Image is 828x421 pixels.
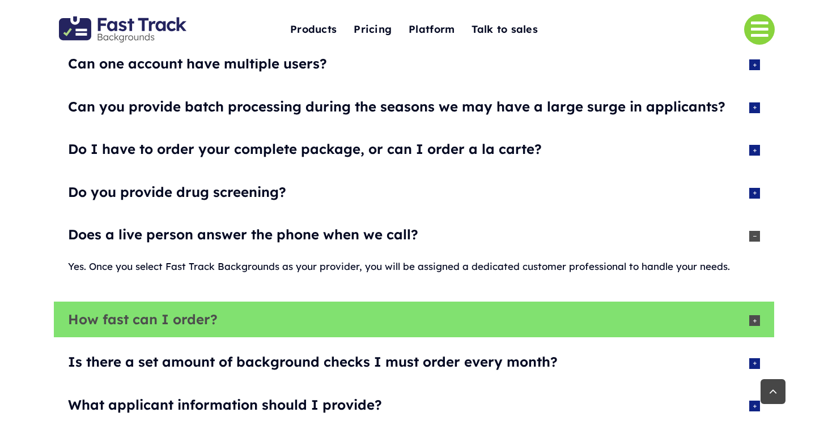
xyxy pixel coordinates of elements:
span: Talk to sales [472,21,538,38]
a: Can you provide batch processing during the seasons we may have a large surge in applicants? [54,89,774,125]
a: Talk to sales [472,18,538,42]
p: Yes. Once you select Fast Track Backgrounds as your provider, you will be assigned a dedicated cu... [68,259,760,275]
span: Products [290,21,337,38]
a: Pricing [354,18,392,42]
span: Pricing [354,21,392,38]
div: What applicant information should I provide? [68,396,733,415]
a: Fast Track Backgrounds Logo [59,15,186,27]
div: Do you provide drug screening? [68,183,733,202]
div: Does a live person answer the phone when we call? [68,225,733,244]
nav: One Page [233,1,595,58]
div: Do I have to order your complete package, or can I order a la carte? [68,140,733,159]
div: How fast can I order? [68,310,733,329]
span: Platform [409,21,455,38]
a: Do you provide drug screening? [54,174,774,211]
a: Platform [409,18,455,42]
div: Is there a set amount of background checks I must order every month? [68,353,733,372]
a: Do I have to order your complete package, or can I order a la carte? [54,131,774,167]
a: Is there a set amount of background checks I must order every month? [54,344,774,380]
img: Fast Track Backgrounds Logo [59,16,186,42]
div: Can you provide batch processing during the seasons we may have a large surge in applicants? [68,97,733,117]
a: Can one account have multiple users? [54,46,774,82]
a: Does a live person answer the phone when we call? [54,217,774,253]
a: How fast can I order? [54,302,774,338]
div: Can one account have multiple users? [68,54,733,74]
a: Link to # [744,14,775,45]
